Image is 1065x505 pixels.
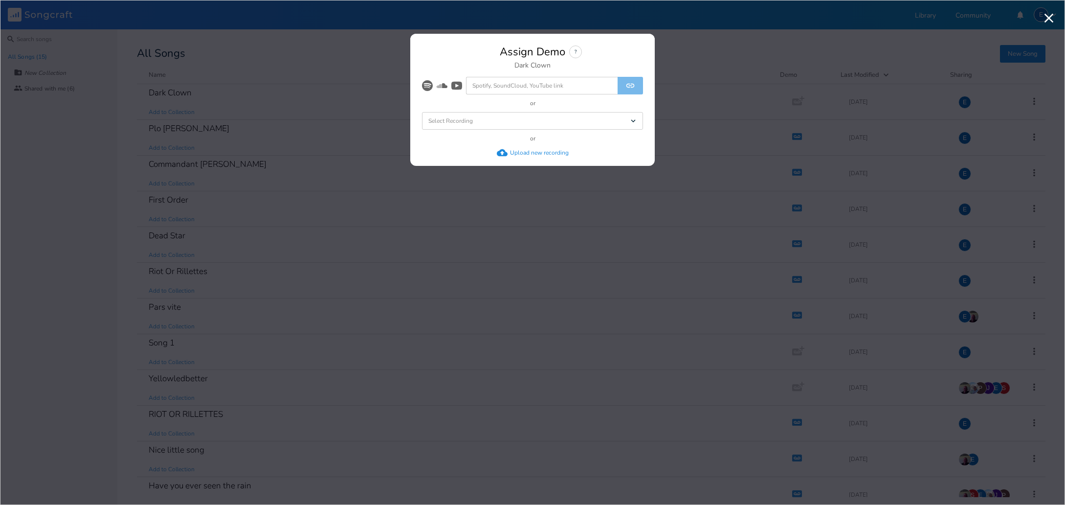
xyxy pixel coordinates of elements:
[428,118,473,124] span: Select Recording
[530,136,535,141] div: or
[510,149,569,157] div: Upload new recording
[530,100,535,106] div: or
[466,77,618,94] input: Spotify, SoundCloud, YouTube link
[497,147,569,158] button: Upload new recording
[569,46,582,58] div: ?
[618,77,643,94] button: Link Demo
[500,46,565,57] div: Assign Demo
[514,62,551,69] div: Dark Clown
